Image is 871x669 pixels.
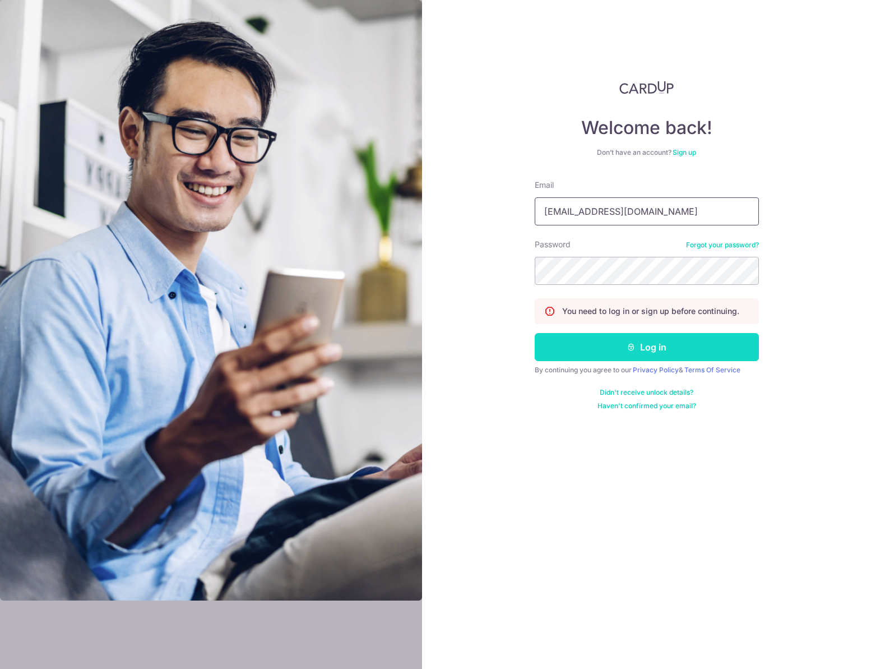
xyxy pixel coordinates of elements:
a: Forgot your password? [686,241,759,250]
p: You need to log in or sign up before continuing. [562,306,739,317]
h4: Welcome back! [535,117,759,139]
a: Privacy Policy [633,366,679,374]
div: By continuing you agree to our & [535,366,759,375]
a: Haven't confirmed your email? [597,402,696,410]
input: Enter your Email [535,197,759,225]
label: Password [535,239,571,250]
button: Log in [535,333,759,361]
div: Don’t have an account? [535,148,759,157]
img: CardUp Logo [619,81,674,94]
a: Sign up [673,148,696,156]
a: Didn't receive unlock details? [600,388,693,397]
a: Terms Of Service [684,366,740,374]
label: Email [535,179,554,191]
